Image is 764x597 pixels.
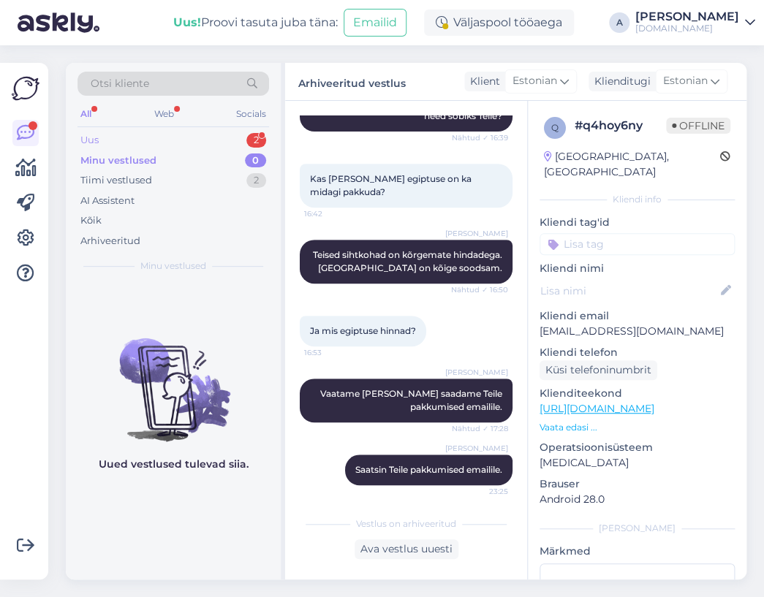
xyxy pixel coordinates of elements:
[540,308,735,324] p: Kliendi email
[298,72,406,91] label: Arhiveeritud vestlus
[80,153,156,168] div: Minu vestlused
[551,122,559,133] span: q
[540,440,735,455] p: Operatsioonisüsteem
[355,539,458,559] div: Ava vestlus uuesti
[140,259,206,273] span: Minu vestlused
[453,486,508,497] span: 23:25
[589,74,651,89] div: Klienditugi
[666,118,730,134] span: Offline
[77,104,94,123] div: All
[356,517,456,531] span: Vestlus on arhiveeritud
[540,492,735,507] p: Android 28.0
[540,476,735,492] p: Brauser
[310,325,416,336] span: Ja mis egiptuse hinnad?
[540,345,735,360] p: Kliendi telefon
[304,347,359,358] span: 16:53
[540,215,735,230] p: Kliendi tag'id
[304,208,359,219] span: 16:42
[540,522,735,535] div: [PERSON_NAME]
[151,104,177,123] div: Web
[540,386,735,401] p: Klienditeekond
[445,443,508,454] span: [PERSON_NAME]
[540,261,735,276] p: Kliendi nimi
[544,149,720,180] div: [GEOGRAPHIC_DATA], [GEOGRAPHIC_DATA]
[80,133,99,148] div: Uus
[445,367,508,378] span: [PERSON_NAME]
[663,73,708,89] span: Estonian
[355,464,502,475] span: Saatsin Teile pakkumised emailile.
[320,388,504,412] span: Vaatame [PERSON_NAME] saadame Teile pakkumised emailile.
[452,132,508,143] span: Nähtud ✓ 16:39
[173,14,338,31] div: Proovi tasuta juba täna:
[452,423,508,434] span: Nähtud ✓ 17:28
[635,23,739,34] div: [DOMAIN_NAME]
[540,324,735,339] p: [EMAIL_ADDRESS][DOMAIN_NAME]
[313,249,504,273] span: Teised sihtkohad on kõrgemate hindadega. [GEOGRAPHIC_DATA] on kõige soodsam.
[80,234,140,248] div: Arhiveeritud
[245,153,266,168] div: 0
[540,402,654,415] a: [URL][DOMAIN_NAME]
[80,194,135,208] div: AI Assistent
[609,12,629,33] div: A
[540,421,735,434] p: Vaata edasi ...
[540,283,718,299] input: Lisa nimi
[80,173,152,188] div: Tiimi vestlused
[424,9,574,36] div: Väljaspool tööaega
[445,228,508,239] span: [PERSON_NAME]
[233,104,269,123] div: Socials
[451,284,508,295] span: Nähtud ✓ 16:50
[310,173,474,197] span: Kas [PERSON_NAME] egiptuse on ka midagi pakkuda?
[99,457,249,472] p: Uued vestlused tulevad siia.
[635,11,755,34] a: [PERSON_NAME][DOMAIN_NAME]
[246,173,266,188] div: 2
[540,193,735,206] div: Kliendi info
[540,455,735,471] p: [MEDICAL_DATA]
[12,75,39,102] img: Askly Logo
[513,73,557,89] span: Estonian
[540,360,657,380] div: Küsi telefoninumbrit
[173,15,201,29] b: Uus!
[575,117,666,134] div: # q4hoy6ny
[540,544,735,559] p: Märkmed
[80,213,102,228] div: Kõik
[344,9,406,37] button: Emailid
[66,312,281,444] img: No chats
[91,76,149,91] span: Otsi kliente
[540,233,735,255] input: Lisa tag
[464,74,500,89] div: Klient
[246,133,266,148] div: 2
[635,11,739,23] div: [PERSON_NAME]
